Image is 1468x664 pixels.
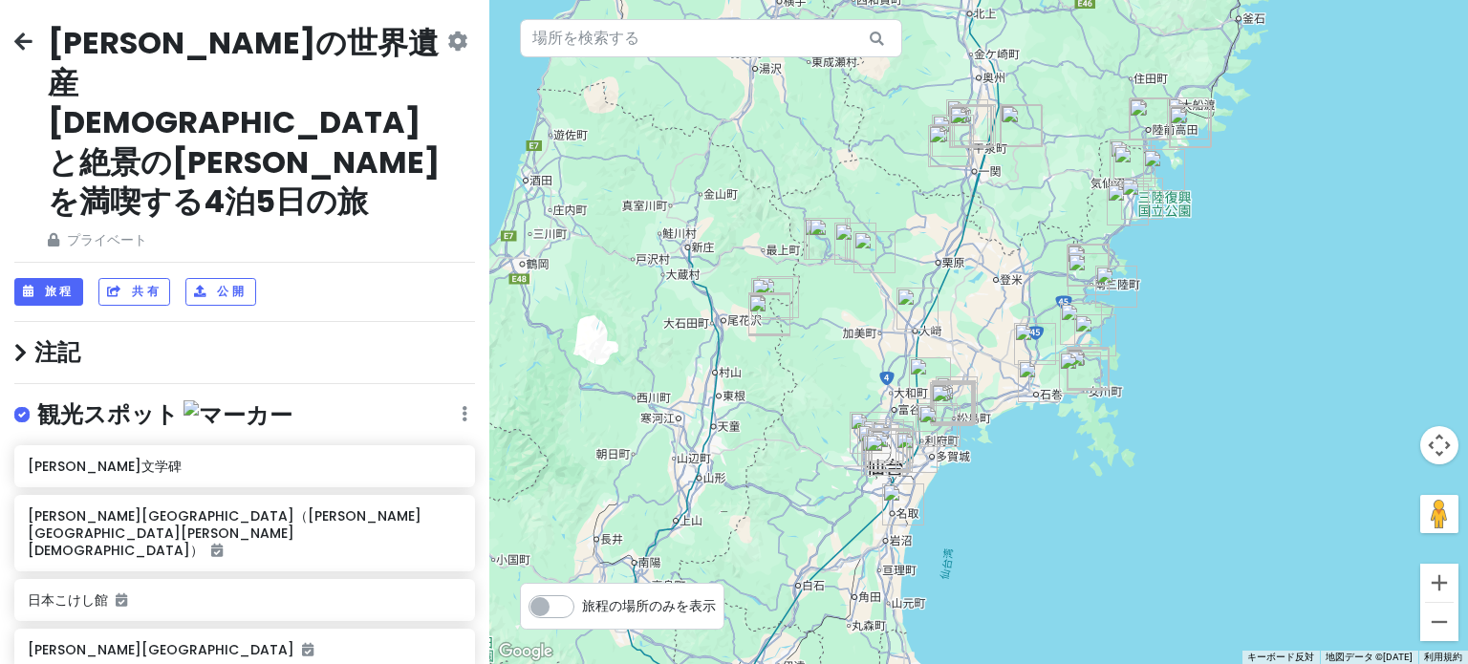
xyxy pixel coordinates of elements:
[933,381,975,423] div: 観瀾亭
[1067,347,1109,389] div: 女川膳 ニューこのり
[930,382,972,424] div: 西行戻りの松公園
[909,357,951,399] div: 道の駅おおさと
[868,428,910,470] div: 牛たん炭焼 利久本町店
[14,278,83,306] button: 旅程
[748,292,790,334] div: 銀山温泉 能登屋旅館
[1420,603,1458,641] button: ズームアウト
[809,218,851,260] div: 岩下こけし資料館
[853,231,896,273] div: あ・ら・だてな道の駅
[748,293,790,335] div: 白銀の滝
[1113,145,1155,187] div: 気仙沼「海の市」
[946,99,988,141] div: 金色堂
[949,106,991,148] div: 毛越寺 浄土庭園
[1326,652,1413,662] font: 地図データ ©[DATE]
[931,384,973,426] div: ホテル松島大観荘
[928,125,970,167] div: 厳美渓
[950,105,992,147] div: 旅館舞鶴
[916,403,958,445] div: 鹽竈神社
[865,434,907,476] div: 瑞鳳殿(仙台藩祖伊達政宗公墓所)
[932,115,974,157] div: 達谷窟毘沙門堂
[28,590,108,610] font: 日本こけし館
[1170,105,1212,147] div: 乱露出谷
[1129,98,1171,140] div: 奇跡の一本松
[1169,106,1211,148] div: 碁石海岸
[757,276,799,318] div: 鍋越沼
[1167,97,1209,139] div: 穴通磯
[882,483,924,525] div: 仙台空港
[748,294,790,336] div: 延沢銀鉱洞
[1420,564,1458,602] button: ズームイン
[930,124,972,166] div: 道の駅厳美渓
[918,405,961,447] div: 浦霞酒ギャラリー
[582,596,716,615] font: 旅程の場所のみを表示
[185,278,255,306] button: 公開
[850,412,892,454] div: 仙台大観音（仙台天道白衣大観音）
[932,382,974,424] div: 宮城県松島離宮
[1067,245,1109,287] div: 南三陸旧防災対策庁舎
[804,218,846,260] div: 鳴子峡
[28,640,294,659] font: [PERSON_NAME][GEOGRAPHIC_DATA]
[217,284,247,300] font: 公開
[1014,323,1056,365] div: 道の駅上品の郷
[934,381,976,423] div: 松島島巡り観光船乗り場
[1247,651,1314,664] button: キーボード反対
[1143,149,1185,191] div: 半造
[1420,495,1458,533] button: 地図上にペグマンを落として、ストリートビューを開きます
[1424,652,1462,662] a: 利用規約
[1420,426,1458,464] button: 地図のカメラコントロール
[861,434,903,476] div: 青葉城本丸会館（宮城縣護國神社参集殿）
[952,105,994,147] div: 駅前芭蕉館
[1107,183,1149,225] div: 道の駅 大谷海岸
[857,424,899,466] div: 国宝 大崎八幡宮
[834,223,876,265] div: 白糸ノ滝
[183,400,292,430] img: マーカー
[862,419,904,461] div: 輪王寺
[1067,348,1109,390] div: 道の駅おながわ
[302,643,313,656] i: 旅程に追加されました
[896,431,938,473] div: 鐘崎総本店 笹かま館
[1068,253,1110,295] div: 南三陸ホテル観洋
[936,382,978,424] div: 福浦島
[1121,178,1163,220] div: 岩井崎
[1059,352,1101,394] div: 蒲鉾本舗 高政万石工場
[494,639,557,664] a: Google マップでこの地域を開きます（新しいウィンドウが開きます）
[871,430,913,472] div: 仙台駅
[751,278,793,320] div: 楢の木立・長寿の名水（里の名水・やまがた百選）
[869,429,911,471] div: 味の牛たん喜助 駅前中央本店
[1060,303,1102,345] div: 大川震災伝承館
[1247,652,1314,662] font: キーボード反対
[1068,348,1110,390] div: 高村光太郎文学碑
[28,506,421,560] font: [PERSON_NAME][GEOGRAPHIC_DATA]（[PERSON_NAME][GEOGRAPHIC_DATA][PERSON_NAME][DEMOGRAPHIC_DATA]）
[1000,104,1042,146] div: げいびレストハウス本館
[34,336,80,368] font: 注記
[494,639,557,664] img: グーグル
[1130,97,1172,139] div: 東日本大震災津波伝承館 (いわてTSUNAMI(つなみ)メモリアル)
[98,278,170,306] button: 共有
[1068,244,1110,286] div: 道の駅さんさん南三陸
[933,383,975,425] div: 雄島
[28,457,182,476] font: [PERSON_NAME]文学碑
[1067,349,1109,391] div: 津波記憶石（病院敷地）
[1095,266,1137,308] div: 神割崎
[45,284,75,300] font: 旅程
[67,230,147,249] font: プライベート
[48,21,440,223] font: [PERSON_NAME]の世界遺産[DEMOGRAPHIC_DATA]と絶景の[PERSON_NAME]を満喫する4泊5日の旅
[211,544,223,557] i: 旅程に追加されました
[1110,139,1152,182] div: 安波山展望台 ひのでのテラス
[954,104,996,146] div: 道の駅平泉
[1074,314,1116,356] div: 道の駅硯上の里おがつ
[520,19,902,57] input: 場所を検索する
[1001,105,1043,147] div: 猊鼻渓
[1018,360,1060,402] div: みやぎ東日本大震災津波伝承館
[132,284,162,300] font: 共有
[866,428,908,470] div: 旨味太助
[116,593,127,607] i: 旅程に追加されました
[37,398,179,430] font: 観光スポット
[934,380,976,422] div: みちのく伊達政宗歴史館
[932,380,974,422] div: 円通院
[872,421,914,463] div: 仙台東照宮
[936,376,978,418] div: ハリーズ・ジャンクション
[896,288,939,330] div: 道の駅おおさき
